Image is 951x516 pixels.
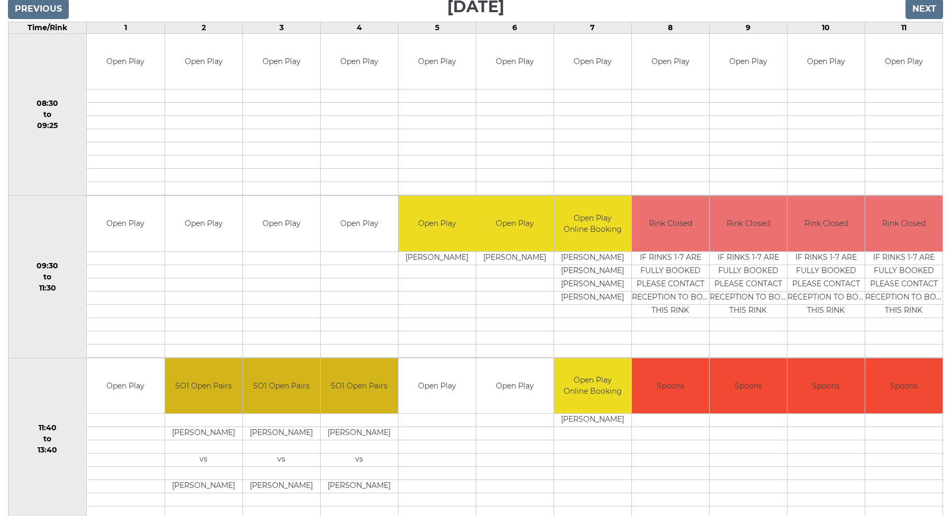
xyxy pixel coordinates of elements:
[476,22,554,33] td: 6
[865,22,943,33] td: 11
[632,291,709,304] td: RECEPTION TO BOOK
[321,358,398,414] td: SO1 Open Pairs
[476,251,554,265] td: [PERSON_NAME]
[398,34,476,89] td: Open Play
[554,414,631,427] td: [PERSON_NAME]
[243,454,320,467] td: vs
[243,427,320,440] td: [PERSON_NAME]
[865,358,943,414] td: Spoons
[476,196,554,251] td: Open Play
[787,291,865,304] td: RECEPTION TO BOOK
[165,358,242,414] td: SO1 Open Pairs
[787,278,865,291] td: PLEASE CONTACT
[87,196,164,251] td: Open Play
[865,291,943,304] td: RECEPTION TO BOOK
[709,22,787,33] td: 9
[865,196,943,251] td: Rink Closed
[632,34,709,89] td: Open Play
[476,34,554,89] td: Open Play
[865,251,943,265] td: IF RINKS 1-7 ARE
[243,34,320,89] td: Open Play
[787,304,865,318] td: THIS RINK
[398,196,476,251] td: Open Play
[710,291,787,304] td: RECEPTION TO BOOK
[398,22,476,33] td: 5
[710,196,787,251] td: Rink Closed
[787,251,865,265] td: IF RINKS 1-7 ARE
[554,22,631,33] td: 7
[787,34,865,89] td: Open Play
[865,265,943,278] td: FULLY BOOKED
[398,358,476,414] td: Open Play
[165,22,242,33] td: 2
[632,265,709,278] td: FULLY BOOKED
[242,22,320,33] td: 3
[632,304,709,318] td: THIS RINK
[710,278,787,291] td: PLEASE CONTACT
[787,196,865,251] td: Rink Closed
[865,278,943,291] td: PLEASE CONTACT
[865,34,943,89] td: Open Play
[710,251,787,265] td: IF RINKS 1-7 ARE
[321,427,398,440] td: [PERSON_NAME]
[87,358,164,414] td: Open Play
[554,196,631,251] td: Open Play Online Booking
[398,251,476,265] td: [PERSON_NAME]
[710,265,787,278] td: FULLY BOOKED
[243,358,320,414] td: SO1 Open Pairs
[554,251,631,265] td: [PERSON_NAME]
[321,196,398,251] td: Open Play
[87,34,164,89] td: Open Play
[165,480,242,493] td: [PERSON_NAME]
[865,304,943,318] td: THIS RINK
[320,22,398,33] td: 4
[554,291,631,304] td: [PERSON_NAME]
[710,304,787,318] td: THIS RINK
[165,34,242,89] td: Open Play
[554,265,631,278] td: [PERSON_NAME]
[787,358,865,414] td: Spoons
[321,480,398,493] td: [PERSON_NAME]
[554,358,631,414] td: Open Play Online Booking
[554,278,631,291] td: [PERSON_NAME]
[554,34,631,89] td: Open Play
[243,480,320,493] td: [PERSON_NAME]
[321,34,398,89] td: Open Play
[710,358,787,414] td: Spoons
[243,196,320,251] td: Open Play
[87,22,165,33] td: 1
[787,22,865,33] td: 10
[8,196,87,358] td: 09:30 to 11:30
[165,427,242,440] td: [PERSON_NAME]
[476,358,554,414] td: Open Play
[631,22,709,33] td: 8
[632,278,709,291] td: PLEASE CONTACT
[787,265,865,278] td: FULLY BOOKED
[8,22,87,33] td: Time/Rink
[8,33,87,196] td: 08:30 to 09:25
[321,454,398,467] td: vs
[710,34,787,89] td: Open Play
[632,196,709,251] td: Rink Closed
[165,454,242,467] td: vs
[632,358,709,414] td: Spoons
[632,251,709,265] td: IF RINKS 1-7 ARE
[165,196,242,251] td: Open Play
